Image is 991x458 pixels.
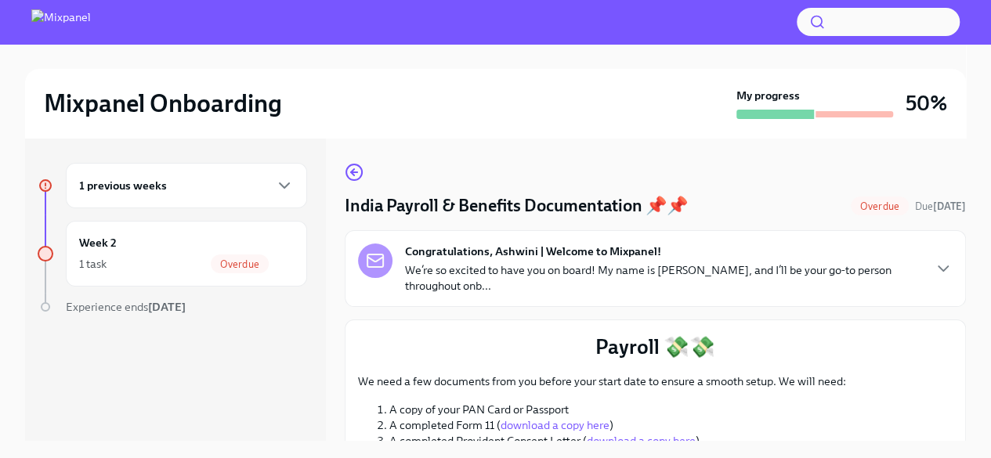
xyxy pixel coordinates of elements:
[38,221,307,287] a: Week 21 taskOverdue
[389,417,953,433] li: A completed Form 11 ( )
[389,402,953,417] li: A copy of your PAN Card or Passport
[587,434,696,448] a: download a copy here
[906,89,947,117] h3: 50%
[915,200,966,212] span: Due
[345,194,688,218] h4: India Payroll & Benefits Documentation 📌📌
[31,9,91,34] img: Mixpanel
[148,300,186,314] strong: [DATE]
[736,88,800,103] strong: My progress
[501,418,609,432] a: download a copy here
[389,433,953,449] li: A completed Provident Consent Letter ( )
[79,234,117,251] h6: Week 2
[79,177,167,194] h6: 1 previous weeks
[915,199,966,214] span: October 7th, 2025 21:30
[933,200,966,212] strong: [DATE]
[211,258,269,270] span: Overdue
[405,243,661,259] strong: Congratulations, Ashwini | Welcome to Mixpanel!
[44,88,282,119] h2: Mixpanel Onboarding
[405,262,921,294] p: We’re so excited to have you on board! My name is [PERSON_NAME], and I’ll be your go-to person th...
[851,200,909,212] span: Overdue
[358,333,953,361] p: Payroll 💸💸
[358,373,953,389] p: We need a few documents from you before your start date to ensure a smooth setup. We will need:
[66,300,186,314] span: Experience ends
[66,163,307,208] div: 1 previous weeks
[79,256,107,272] div: 1 task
